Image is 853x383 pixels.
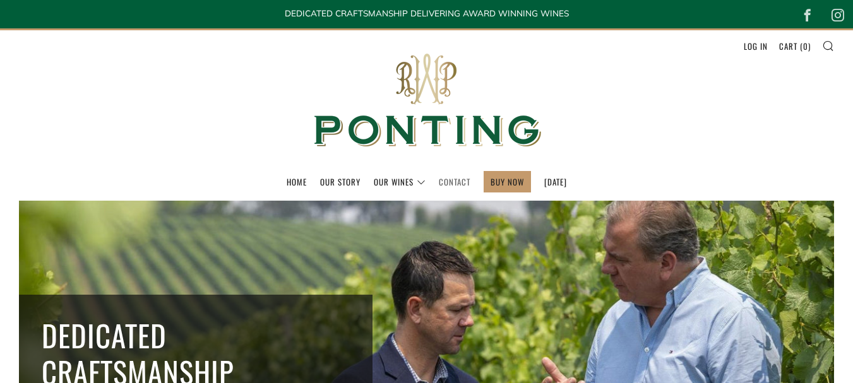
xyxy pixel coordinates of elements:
[320,172,361,192] a: Our Story
[287,172,307,192] a: Home
[744,36,768,56] a: Log in
[374,172,426,192] a: Our Wines
[439,172,470,192] a: Contact
[301,30,553,171] img: Ponting Wines
[544,172,567,192] a: [DATE]
[803,40,808,52] span: 0
[491,172,524,192] a: BUY NOW
[779,36,811,56] a: Cart (0)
